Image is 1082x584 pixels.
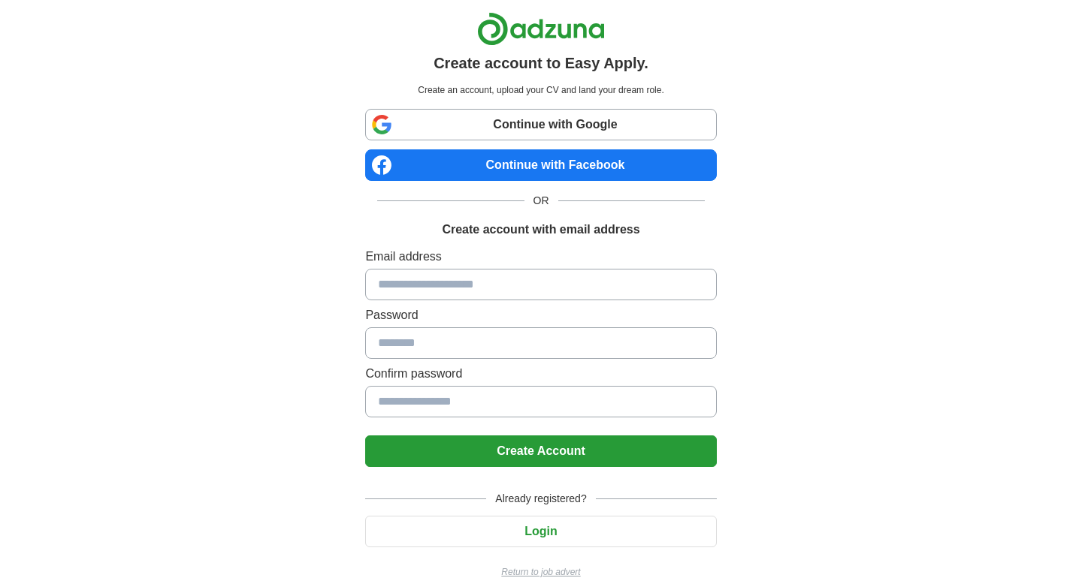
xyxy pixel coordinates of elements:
[365,149,716,181] a: Continue with Facebook
[365,525,716,537] a: Login
[365,516,716,547] button: Login
[434,52,648,74] h1: Create account to Easy Apply.
[365,306,716,324] label: Password
[486,491,595,507] span: Already registered?
[365,435,716,467] button: Create Account
[365,365,716,383] label: Confirm password
[365,565,716,579] a: Return to job advert
[442,221,639,239] h1: Create account with email address
[368,83,713,97] p: Create an account, upload your CV and land your dream role.
[524,193,558,209] span: OR
[365,109,716,140] a: Continue with Google
[365,248,716,266] label: Email address
[477,12,605,46] img: Adzuna logo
